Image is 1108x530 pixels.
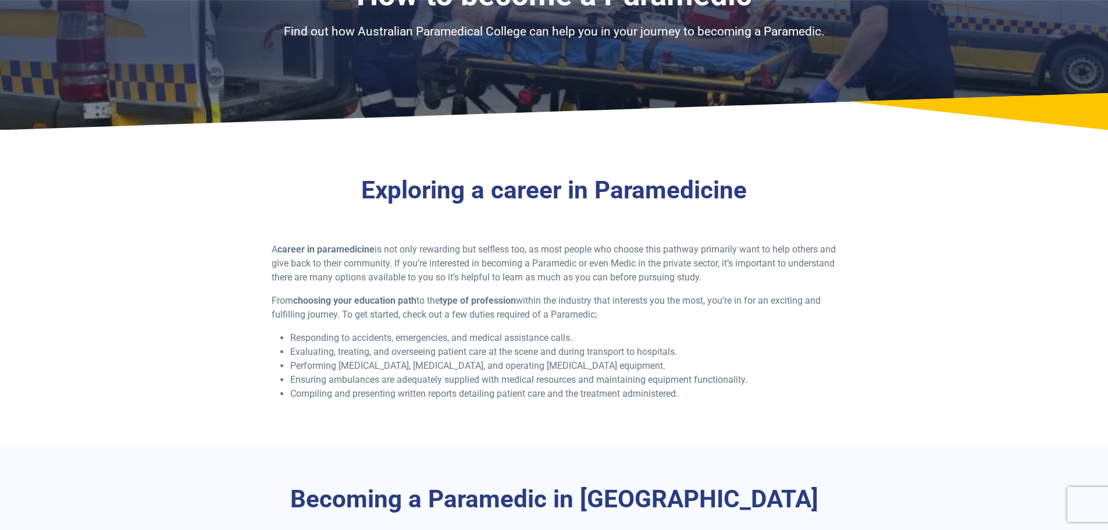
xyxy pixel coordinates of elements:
[293,295,416,306] strong: choosing your education path
[290,331,836,345] li: Responding to accidents, emergencies, and medical assistance calls.
[440,295,516,306] strong: type of profession
[290,373,836,387] li: Ensuring ambulances are adequately supplied with medical resources and maintaining equipment func...
[290,387,836,401] li: Compiling and presenting written reports detailing patient care and the treatment administered.
[290,359,836,373] li: Performing [MEDICAL_DATA], [MEDICAL_DATA], and operating [MEDICAL_DATA] equipment.
[290,345,836,359] li: Evaluating, treating, and overseeing patient care at the scene and during transport to hospitals.
[214,176,895,205] h2: Exploring a career in Paramedicine
[214,23,895,41] p: Find out how Australian Paramedical College can help you in your journey to becoming a Paramedic.
[214,485,895,514] h2: Becoming a Paramedic in [GEOGRAPHIC_DATA]
[277,244,375,255] strong: career in paramedicine
[272,294,836,322] p: From to the within the industry that interests you the most, you’re in for an exciting and fulfil...
[272,243,836,284] p: A is not only rewarding but selfless too, as most people who choose this pathway primarily want t...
